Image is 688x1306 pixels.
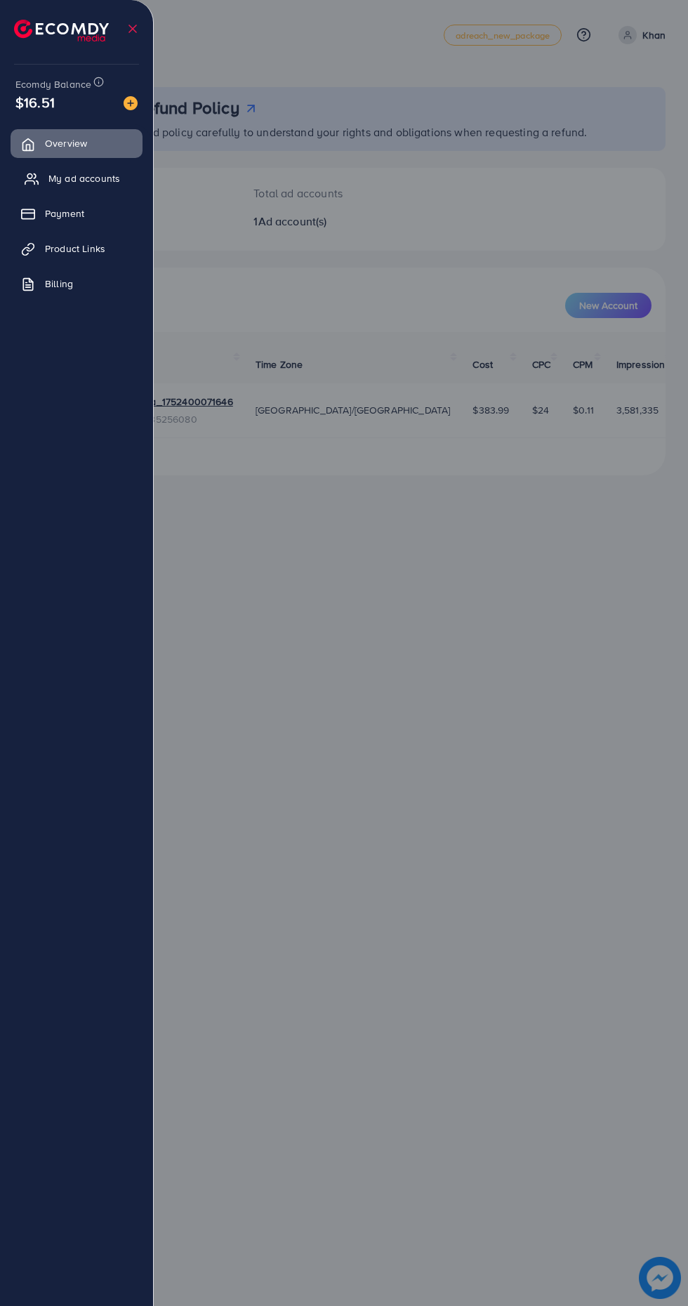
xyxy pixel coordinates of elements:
a: Payment [11,199,143,227]
span: Ecomdy Balance [15,77,91,91]
img: image [124,96,138,110]
img: logo [14,20,109,41]
a: My ad accounts [11,164,143,192]
span: My ad accounts [48,171,120,185]
span: Overview [45,136,87,150]
span: Product Links [45,242,105,256]
span: $16.51 [15,92,55,112]
a: Billing [11,270,143,298]
a: Overview [11,129,143,157]
a: Product Links [11,235,143,263]
span: Payment [45,206,84,220]
span: Billing [45,277,73,291]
